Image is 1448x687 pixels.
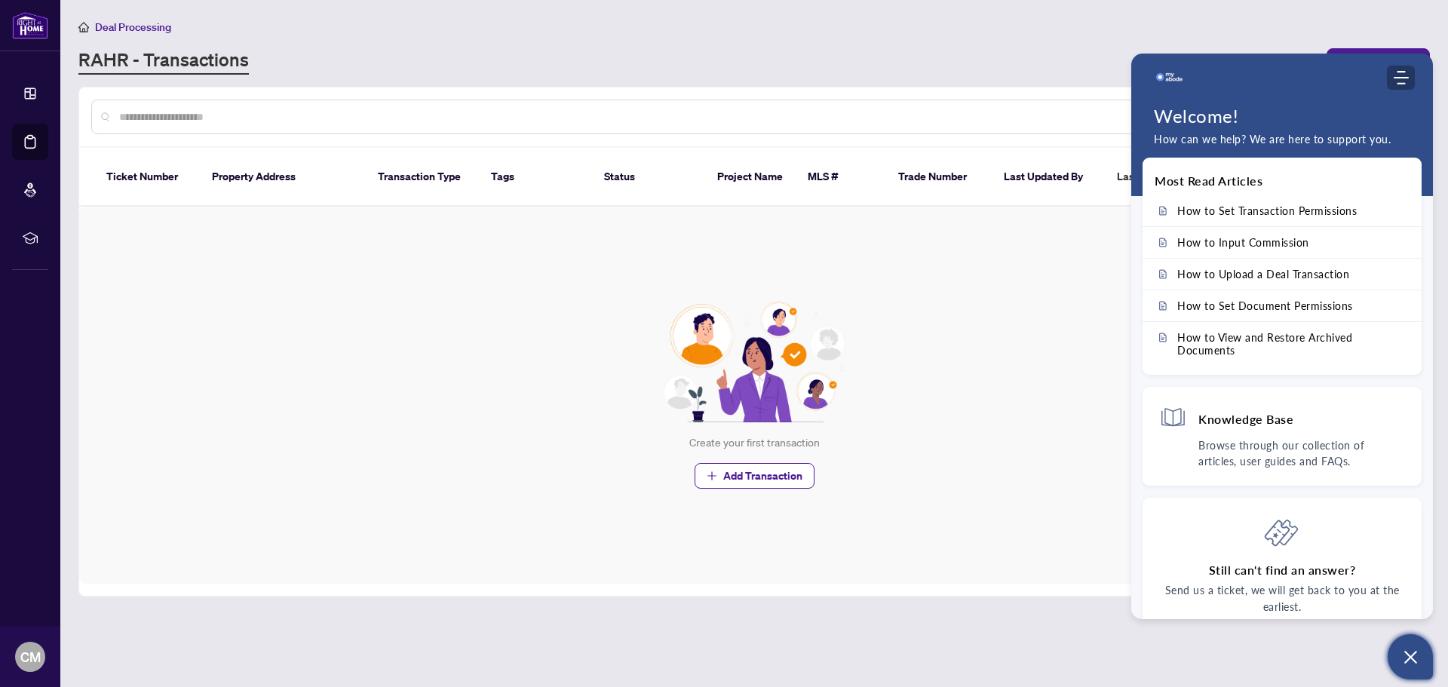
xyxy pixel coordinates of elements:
th: Last Updated By [992,148,1105,207]
span: Company logo [1154,63,1184,93]
th: MLS # [796,148,886,207]
th: Trade Number [886,148,992,207]
img: logo [1154,63,1184,93]
a: RAHR - Transactions [78,48,249,75]
span: Deal Processing [95,20,171,34]
h1: Welcome! [1154,105,1410,127]
img: Null State Icon [657,302,851,422]
th: Status [592,148,705,207]
th: Property Address [200,148,366,207]
a: How to Upload a Deal Transaction [1143,259,1422,290]
button: Open asap [1388,634,1433,679]
div: Knowledge BaseBrowse through our collection of articles, user guides and FAQs. [1143,387,1422,486]
p: How can we help? We are here to support you. [1154,131,1410,148]
a: How to Set Document Permissions [1143,290,1422,321]
span: CM [20,646,41,667]
span: How to Input Commission [1177,236,1309,249]
a: How to View and Restore Archived Documents [1143,322,1422,366]
a: How to Input Commission [1143,227,1422,258]
button: Add Transaction [695,463,814,489]
th: Transaction Type [366,148,479,207]
p: Browse through our collection of articles, user guides and FAQs. [1198,437,1405,469]
a: How to Set Transaction Permissions [1143,195,1422,226]
th: Last Modified Date [1105,148,1241,207]
th: Project Name [705,148,796,207]
span: Add Transaction [1339,49,1418,73]
span: plus [707,471,717,481]
h4: Knowledge Base [1198,411,1293,427]
button: Add Transaction [1327,48,1430,74]
img: logo [12,11,48,39]
th: Tags [479,148,592,207]
span: Last Modified Date [1117,168,1209,185]
span: How to View and Restore Archived Documents [1177,331,1405,357]
div: Modules Menu [1391,70,1410,85]
span: How to Upload a Deal Transaction [1177,268,1349,281]
p: Send us a ticket, we will get back to you at the earliest. [1159,582,1405,615]
h4: Still can't find an answer? [1209,562,1356,578]
span: How to Set Transaction Permissions [1177,204,1357,217]
span: How to Set Document Permissions [1177,299,1353,312]
div: Create your first transaction [689,434,820,451]
span: home [78,22,89,32]
th: Ticket Number [94,148,200,207]
span: Add Transaction [723,464,802,488]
